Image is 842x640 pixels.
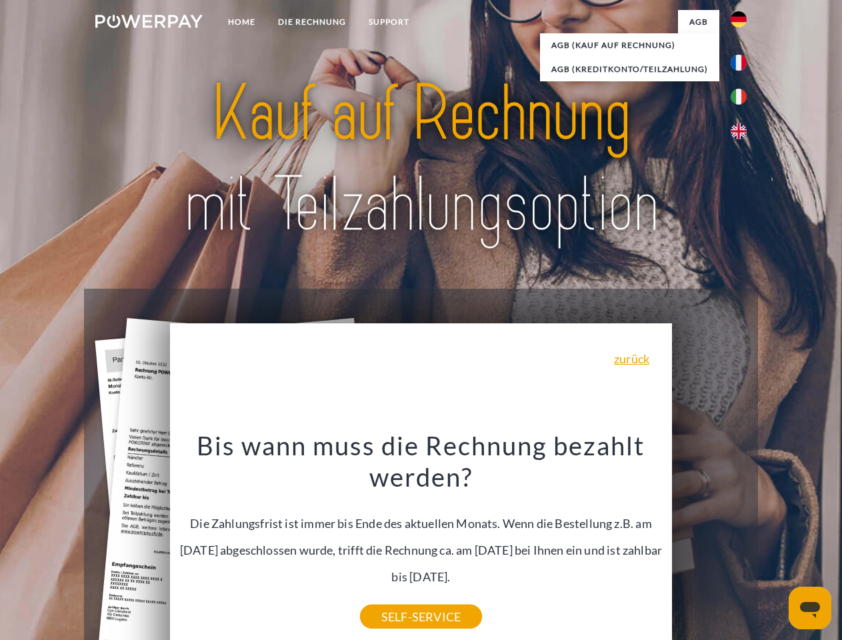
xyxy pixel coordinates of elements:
[540,33,719,57] a: AGB (Kauf auf Rechnung)
[731,123,747,139] img: en
[357,10,421,34] a: SUPPORT
[267,10,357,34] a: DIE RECHNUNG
[731,89,747,105] img: it
[678,10,719,34] a: agb
[95,15,203,28] img: logo-powerpay-white.svg
[178,429,665,617] div: Die Zahlungsfrist ist immer bis Ende des aktuellen Monats. Wenn die Bestellung z.B. am [DATE] abg...
[731,55,747,71] img: fr
[540,57,719,81] a: AGB (Kreditkonto/Teilzahlung)
[614,353,649,365] a: zurück
[127,64,715,255] img: title-powerpay_de.svg
[789,587,831,629] iframe: Schaltfläche zum Öffnen des Messaging-Fensters
[360,605,482,629] a: SELF-SERVICE
[178,429,665,493] h3: Bis wann muss die Rechnung bezahlt werden?
[731,11,747,27] img: de
[217,10,267,34] a: Home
